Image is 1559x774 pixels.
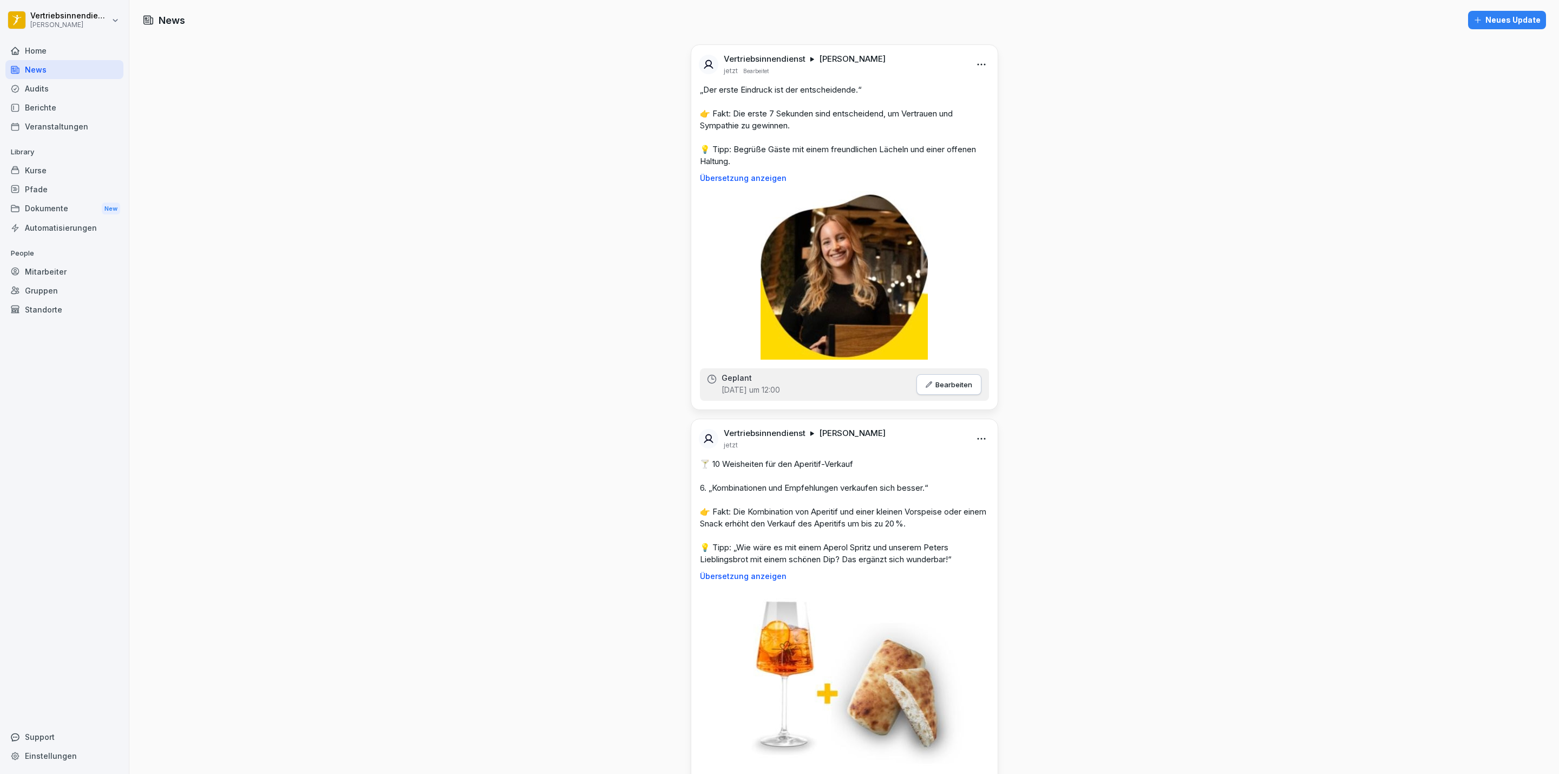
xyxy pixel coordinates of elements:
img: g2sav21xnkilg2851ekgkkp5.png [761,191,928,360]
p: Library [5,144,123,161]
p: [DATE] um 12:00 [722,385,780,395]
p: People [5,245,123,262]
div: Support [5,727,123,746]
p: jetzt [724,441,738,450]
a: Mitarbeiter [5,262,123,281]
a: DokumenteNew [5,199,123,219]
a: Standorte [5,300,123,319]
img: xn9lv6qooybyqwwwbutzgd1f.png [711,589,977,771]
p: 🍸 10 Weisheiten für den Aperitif-Verkauf 6. „Kombinationen und Empfehlungen verkaufen sich besser... [700,458,989,565]
a: Audits [5,79,123,98]
p: Vertriebsinnendienst [724,428,805,439]
p: Übersetzung anzeigen [700,572,989,581]
div: New [102,203,120,215]
a: Pfade [5,180,123,199]
p: Übersetzung anzeigen [700,174,989,183]
p: „Der erste Eindruck ist der entscheidende.“ 👉 Fakt: Die erste 7 Sekunden sind entscheidend, um Ve... [700,84,989,167]
p: Geplant [722,374,752,382]
a: Veranstaltungen [5,117,123,136]
p: [PERSON_NAME] [30,21,109,29]
div: Neues Update [1473,14,1541,26]
h1: News [159,13,185,28]
a: Kurse [5,161,123,180]
a: Automatisierungen [5,218,123,237]
button: Bearbeiten [916,374,981,395]
p: jetzt [724,67,738,75]
a: Home [5,41,123,60]
div: Dokumente [5,199,123,219]
p: Vertriebsinnendienst [30,11,109,21]
button: Neues Update [1468,11,1546,29]
p: [PERSON_NAME] [819,428,886,439]
a: News [5,60,123,79]
a: Einstellungen [5,746,123,765]
p: Vertriebsinnendienst [724,54,805,64]
p: Bearbeiten [935,380,972,389]
p: [PERSON_NAME] [819,54,886,64]
p: Bearbeitet [743,67,769,75]
a: Gruppen [5,281,123,300]
a: Berichte [5,98,123,117]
